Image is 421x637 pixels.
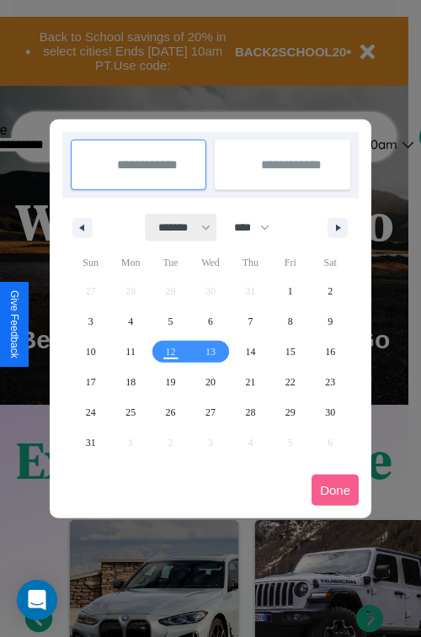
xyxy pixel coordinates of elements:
button: 25 [110,397,150,427]
button: 31 [71,427,110,458]
button: 24 [71,397,110,427]
button: 11 [110,337,150,367]
span: 28 [245,397,255,427]
span: 11 [125,337,136,367]
button: Done [312,475,359,506]
span: 22 [285,367,296,397]
button: 30 [311,397,350,427]
span: 10 [86,337,96,367]
button: 4 [110,306,150,337]
button: 28 [231,397,270,427]
button: 21 [231,367,270,397]
span: 27 [205,397,216,427]
span: 8 [288,306,293,337]
span: Wed [190,249,230,276]
button: 15 [270,337,310,367]
div: Give Feedback [8,290,20,358]
span: 7 [248,306,253,337]
span: Fri [270,249,310,276]
span: 14 [245,337,255,367]
button: 7 [231,306,270,337]
button: 27 [190,397,230,427]
button: 22 [270,367,310,397]
button: 3 [71,306,110,337]
button: 1 [270,276,310,306]
span: 21 [245,367,255,397]
button: 23 [311,367,350,397]
button: 19 [151,367,190,397]
span: 13 [205,337,216,367]
button: 16 [311,337,350,367]
span: 29 [285,397,296,427]
span: 1 [288,276,293,306]
span: 23 [325,367,335,397]
span: 6 [208,306,213,337]
button: 17 [71,367,110,397]
button: 5 [151,306,190,337]
div: Open Intercom Messenger [17,580,57,620]
span: Sat [311,249,350,276]
span: 25 [125,397,136,427]
button: 12 [151,337,190,367]
span: Mon [110,249,150,276]
button: 10 [71,337,110,367]
span: 9 [328,306,333,337]
span: 19 [166,367,176,397]
span: 5 [168,306,173,337]
span: 20 [205,367,216,397]
span: 4 [128,306,133,337]
button: 13 [190,337,230,367]
button: 2 [311,276,350,306]
span: Thu [231,249,270,276]
span: 26 [166,397,176,427]
span: 31 [86,427,96,458]
span: 12 [166,337,176,367]
button: 20 [190,367,230,397]
span: 17 [86,367,96,397]
button: 14 [231,337,270,367]
button: 8 [270,306,310,337]
button: 26 [151,397,190,427]
span: 2 [328,276,333,306]
span: 3 [88,306,93,337]
span: Tue [151,249,190,276]
span: 15 [285,337,296,367]
span: Sun [71,249,110,276]
span: 16 [325,337,335,367]
button: 18 [110,367,150,397]
button: 6 [190,306,230,337]
span: 18 [125,367,136,397]
span: 30 [325,397,335,427]
button: 9 [311,306,350,337]
span: 24 [86,397,96,427]
button: 29 [270,397,310,427]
